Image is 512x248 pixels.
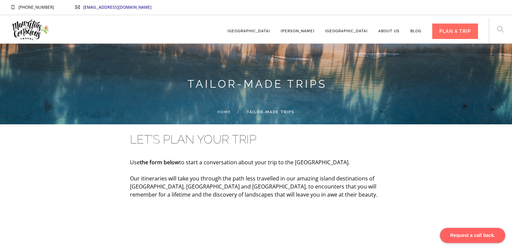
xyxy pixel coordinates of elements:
[410,19,421,37] a: Blog
[231,108,295,116] li: Tailor-made trips
[140,159,179,166] strong: the form below
[19,4,54,10] span: [PHONE_NUMBER]
[130,132,257,146] span: LET’S PLAN YOUR TRIP
[217,110,231,114] a: Home
[432,24,478,39] div: PLAN A TRIP
[83,4,151,10] a: [EMAIL_ADDRESS][DOMAIN_NAME]
[281,19,314,37] a: [PERSON_NAME]
[130,158,382,166] p: Use to start a conversation about your trip to the [GEOGRAPHIC_DATA].
[228,19,270,37] a: [GEOGRAPHIC_DATA]
[378,19,400,37] a: About us
[64,77,450,91] h3: Tailor-made trips
[11,17,50,42] img: Mauritius Conscious Travel
[325,19,368,37] a: [GEOGRAPHIC_DATA]
[130,174,382,199] p: Our itineraries will take you through the path less travelled in our amazing island destinations ...
[440,228,505,243] div: Request a call back.
[432,19,478,37] a: PLAN A TRIP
